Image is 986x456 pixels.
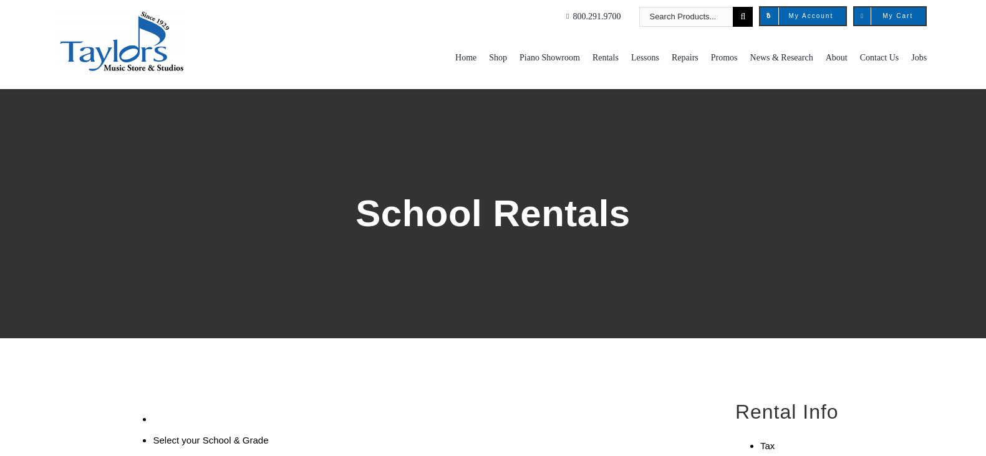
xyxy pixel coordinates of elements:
input: Search Products... [639,7,733,27]
span: Promos [711,48,738,68]
span: Jobs [911,48,927,68]
h1: School Rentals [128,188,858,240]
span: Contact Us [860,48,899,68]
a: News & Research [750,27,813,89]
a: Shop [489,27,507,89]
span: Rentals [592,48,619,68]
span: About [826,48,848,68]
li: Select your School & Grade [153,430,706,451]
a: Promos [711,27,738,89]
span: Piano Showroom [520,48,580,68]
span: Shop [489,48,507,68]
span: News & Research [750,48,813,68]
span: 800.291.9700 [573,7,621,27]
a: Lessons [631,27,659,89]
h2: Rental Info [735,399,858,425]
span: My Account [773,13,833,19]
nav: Top Right [285,6,927,27]
a: My Cart [853,6,927,26]
a: My Account [759,6,847,26]
input: Search [733,7,753,27]
a: About [826,27,848,89]
span: Repairs [672,48,698,68]
a: 800.291.9700 [563,7,621,27]
a: Home [455,27,476,89]
a: Contact Us [860,27,899,89]
a: Rentals [592,27,619,89]
a: Jobs [911,27,927,89]
span: Lessons [631,48,659,68]
nav: Main Menu [285,27,927,89]
a: Piano Showroom [520,27,580,89]
span: Home [455,48,476,68]
span: My Cart [867,13,913,19]
a: Repairs [672,27,698,89]
a: taylors-music-store-west-chester [59,11,184,21]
